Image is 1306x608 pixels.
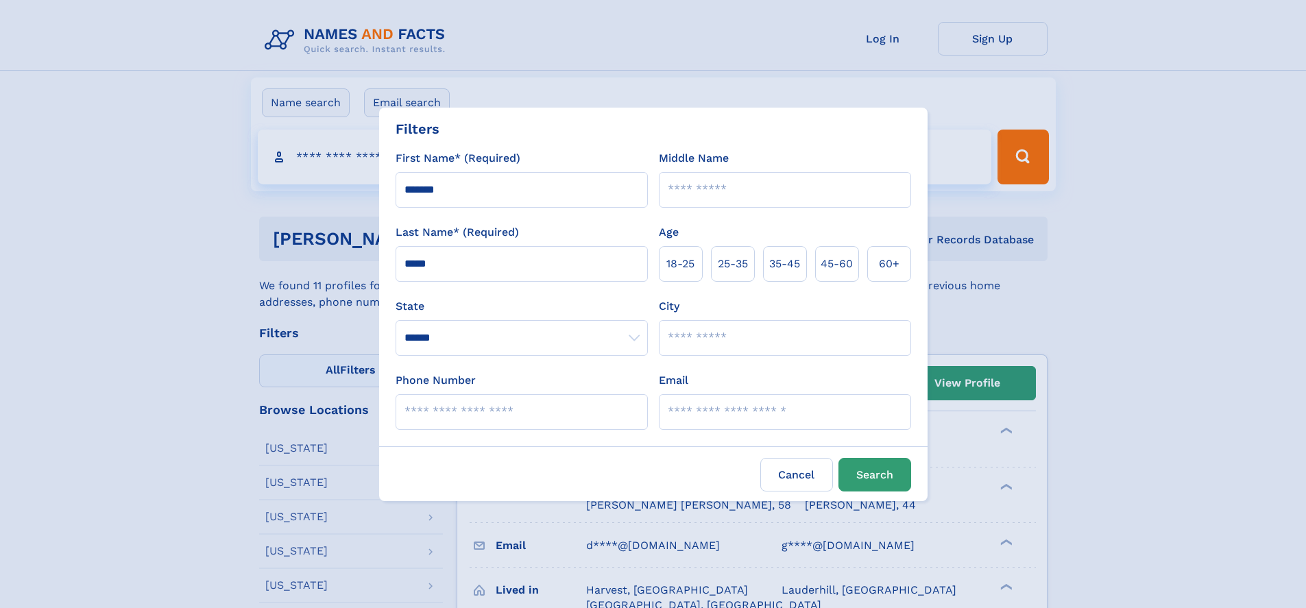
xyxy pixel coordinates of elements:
[718,256,748,272] span: 25‑35
[821,256,853,272] span: 45‑60
[659,224,679,241] label: Age
[879,256,899,272] span: 60+
[769,256,800,272] span: 35‑45
[396,224,519,241] label: Last Name* (Required)
[396,150,520,167] label: First Name* (Required)
[666,256,694,272] span: 18‑25
[396,119,439,139] div: Filters
[396,372,476,389] label: Phone Number
[396,298,648,315] label: State
[838,458,911,491] button: Search
[659,150,729,167] label: Middle Name
[659,298,679,315] label: City
[659,372,688,389] label: Email
[760,458,833,491] label: Cancel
